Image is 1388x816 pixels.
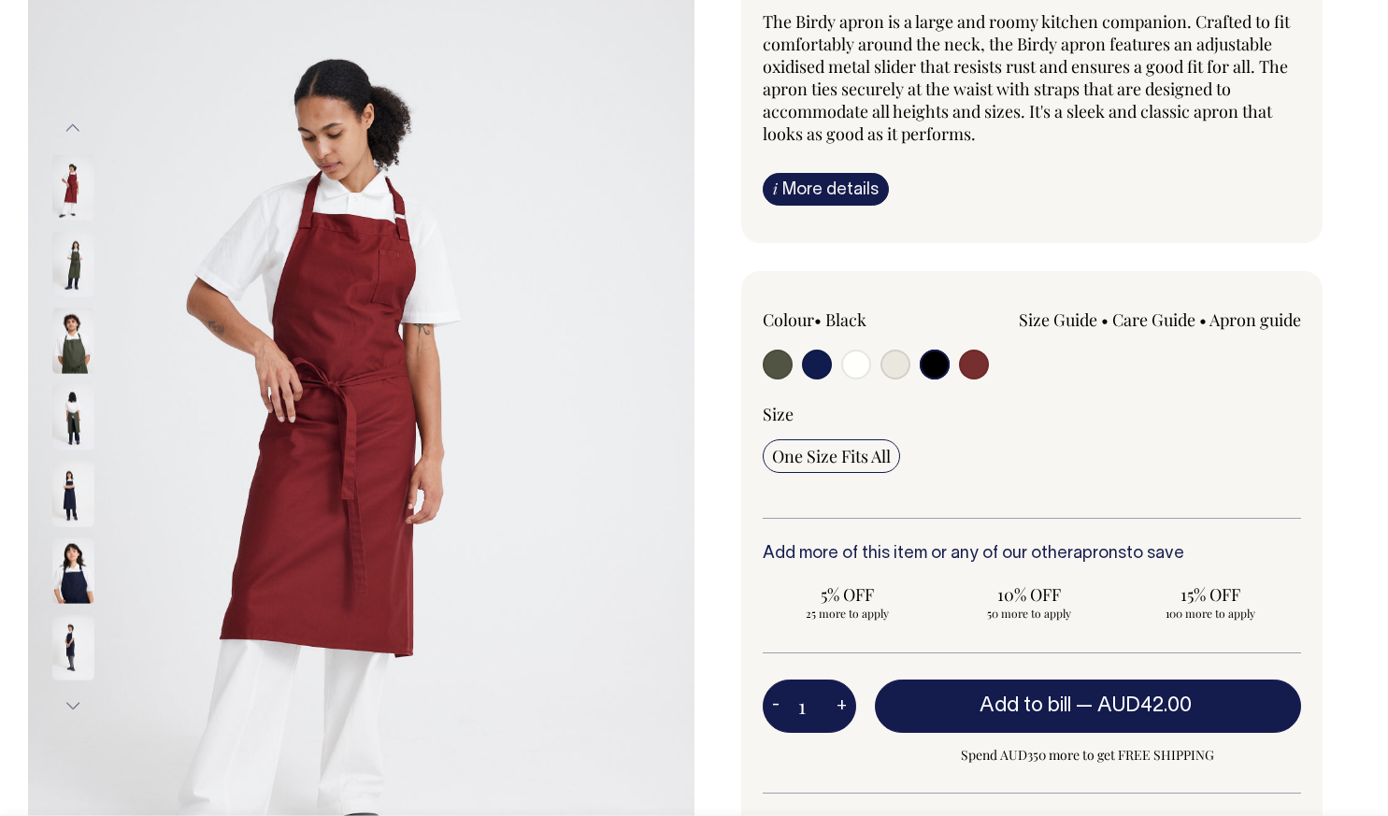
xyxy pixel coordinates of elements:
span: — [1076,696,1196,715]
button: + [827,688,856,725]
button: Next [59,685,87,727]
span: One Size Fits All [772,445,891,467]
img: Birdy Apron [52,154,94,220]
a: Apron guide [1209,308,1301,331]
div: Colour [763,308,979,331]
img: dark-navy [52,537,94,603]
span: • [1199,308,1207,331]
img: olive [52,231,94,296]
img: dark-navy [52,461,94,526]
a: iMore details [763,173,889,206]
input: 15% OFF 100 more to apply [1125,578,1295,626]
span: i [773,179,778,198]
span: Add to bill [980,696,1071,715]
span: 50 more to apply [953,606,1105,621]
label: Black [825,308,866,331]
span: 15% OFF [1135,583,1286,606]
span: 10% OFF [953,583,1105,606]
div: Size [763,403,1302,425]
img: olive [52,308,94,373]
a: aprons [1073,546,1126,562]
span: 25 more to apply [772,606,923,621]
span: AUD42.00 [1097,696,1192,715]
span: 5% OFF [772,583,923,606]
img: dark-navy [52,614,94,680]
input: One Size Fits All [763,439,900,473]
img: olive [52,384,94,450]
input: 5% OFF 25 more to apply [763,578,933,626]
span: • [1101,308,1109,331]
span: 100 more to apply [1135,606,1286,621]
span: • [814,308,822,331]
h6: Add more of this item or any of our other to save [763,545,1302,564]
button: - [763,688,789,725]
span: Spend AUD350 more to get FREE SHIPPING [875,744,1302,766]
button: Add to bill —AUD42.00 [875,680,1302,732]
input: 10% OFF 50 more to apply [944,578,1114,626]
a: Care Guide [1112,308,1195,331]
a: Size Guide [1019,308,1097,331]
span: The Birdy apron is a large and roomy kitchen companion. Crafted to fit comfortably around the nec... [763,10,1290,145]
button: Previous [59,107,87,150]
